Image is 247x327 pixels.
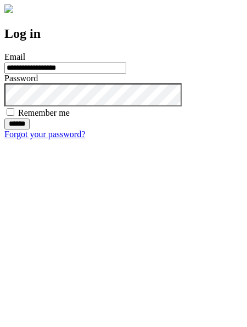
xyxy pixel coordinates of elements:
a: Forgot your password? [4,129,85,139]
label: Remember me [18,108,70,117]
label: Email [4,52,25,61]
label: Password [4,74,38,83]
h2: Log in [4,26,243,41]
img: logo-4e3dc11c47720685a147b03b5a06dd966a58ff35d612b21f08c02c0306f2b779.png [4,4,13,13]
